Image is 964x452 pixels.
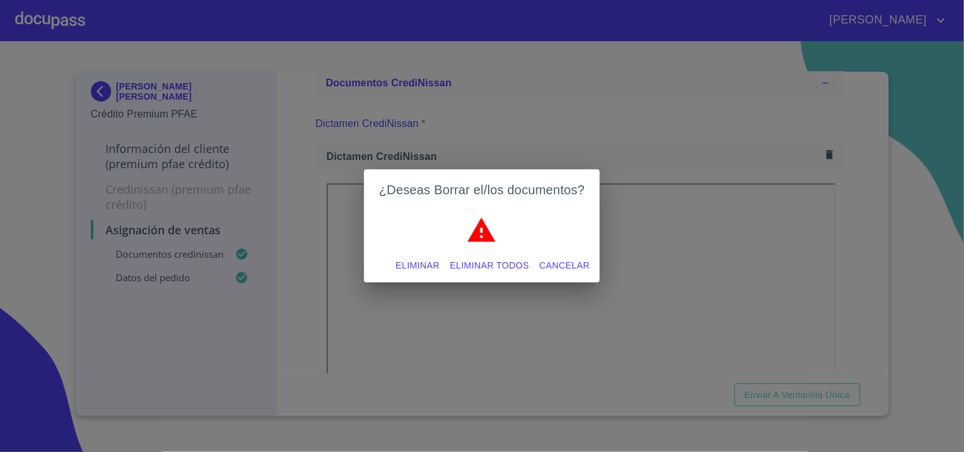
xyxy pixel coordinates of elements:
[396,258,440,274] span: Eliminar
[540,258,590,274] span: Cancelar
[450,258,529,274] span: Eliminar todos
[379,180,585,200] h2: ¿Deseas Borrar el/los documentos?
[391,254,445,277] button: Eliminar
[534,254,595,277] button: Cancelar
[445,254,534,277] button: Eliminar todos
